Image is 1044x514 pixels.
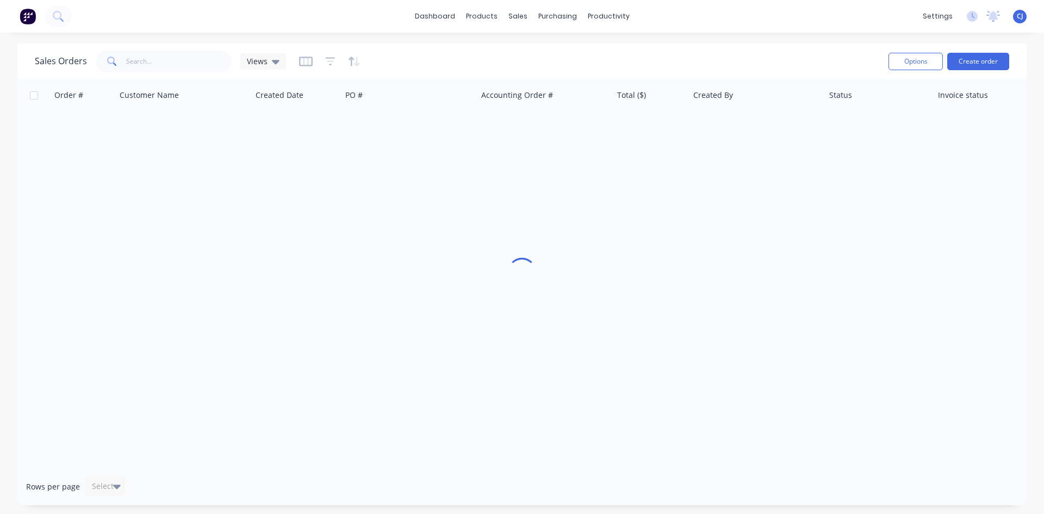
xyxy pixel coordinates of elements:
[26,481,80,492] span: Rows per page
[461,8,503,24] div: products
[247,55,268,67] span: Views
[345,90,363,101] div: PO #
[533,8,582,24] div: purchasing
[938,90,988,101] div: Invoice status
[92,481,120,492] div: Select...
[35,56,87,66] h1: Sales Orders
[617,90,646,101] div: Total ($)
[582,8,635,24] div: productivity
[917,8,958,24] div: settings
[503,8,533,24] div: sales
[126,51,232,72] input: Search...
[256,90,303,101] div: Created Date
[693,90,733,101] div: Created By
[409,8,461,24] a: dashboard
[1017,11,1023,21] span: CJ
[947,53,1009,70] button: Create order
[481,90,553,101] div: Accounting Order #
[20,8,36,24] img: Factory
[120,90,179,101] div: Customer Name
[829,90,852,101] div: Status
[54,90,83,101] div: Order #
[888,53,943,70] button: Options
